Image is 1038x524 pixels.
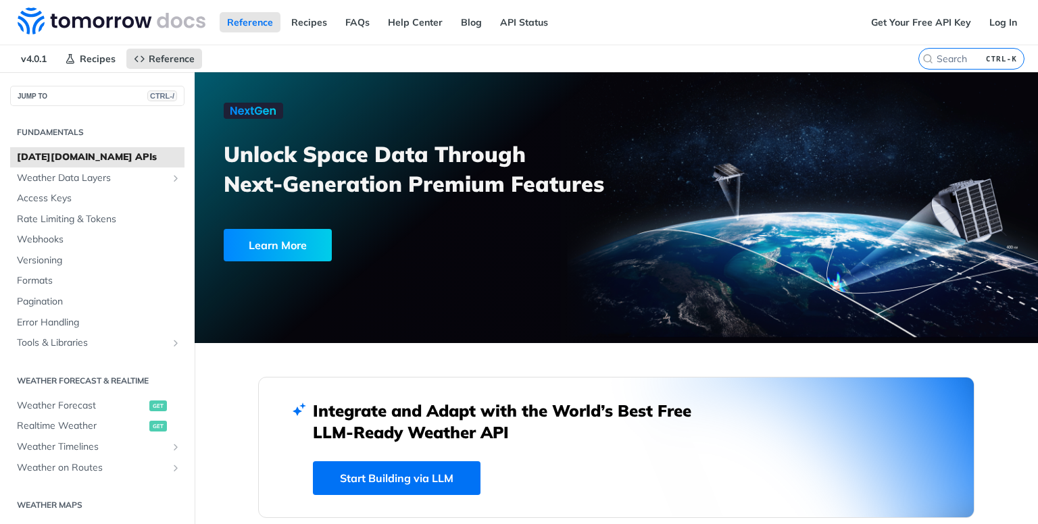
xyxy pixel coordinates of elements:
span: Weather on Routes [17,461,167,475]
span: Versioning [17,254,181,267]
h2: Weather Forecast & realtime [10,375,184,387]
a: Tools & LibrariesShow subpages for Tools & Libraries [10,333,184,353]
span: get [149,400,167,411]
a: Realtime Weatherget [10,416,184,436]
a: Weather Forecastget [10,396,184,416]
span: Weather Data Layers [17,172,167,185]
span: CTRL-/ [147,90,177,101]
a: Versioning [10,251,184,271]
span: Formats [17,274,181,288]
a: Get Your Free API Key [864,12,979,32]
a: Access Keys [10,188,184,209]
div: Learn More [224,229,332,261]
svg: Search [922,53,933,64]
span: Webhooks [17,233,181,246]
h2: Weather Maps [10,499,184,511]
span: Realtime Weather [17,419,146,433]
span: Recipes [80,53,116,65]
a: [DATE][DOMAIN_NAME] APIs [10,147,184,167]
a: Formats [10,271,184,291]
button: Show subpages for Weather on Routes [170,463,181,473]
a: Reference [220,12,280,32]
span: Pagination [17,295,181,309]
kbd: CTRL-K [983,52,1020,65]
span: v4.0.1 [14,49,54,69]
a: Learn More [224,229,549,261]
a: Start Building via LLM [313,461,480,495]
a: API Status [493,12,555,32]
img: NextGen [224,103,283,119]
span: Reference [149,53,195,65]
span: Rate Limiting & Tokens [17,213,181,226]
span: Weather Timelines [17,440,167,454]
a: Error Handling [10,313,184,333]
a: Pagination [10,292,184,312]
a: Reference [126,49,202,69]
h2: Integrate and Adapt with the World’s Best Free LLM-Ready Weather API [313,400,712,443]
span: [DATE][DOMAIN_NAME] APIs [17,151,181,164]
h3: Unlock Space Data Through Next-Generation Premium Features [224,139,631,199]
img: Tomorrow.io Weather API Docs [18,7,205,34]
span: Weather Forecast [17,399,146,413]
a: Weather TimelinesShow subpages for Weather Timelines [10,437,184,457]
span: Tools & Libraries [17,336,167,350]
span: get [149,421,167,431]
button: Show subpages for Weather Data Layers [170,173,181,184]
a: Rate Limiting & Tokens [10,209,184,230]
button: JUMP TOCTRL-/ [10,86,184,106]
a: Blog [453,12,489,32]
span: Access Keys [17,192,181,205]
a: Weather on RoutesShow subpages for Weather on Routes [10,458,184,478]
a: Weather Data LayersShow subpages for Weather Data Layers [10,168,184,188]
a: Recipes [284,12,335,32]
button: Show subpages for Tools & Libraries [170,338,181,348]
a: Webhooks [10,230,184,250]
a: Recipes [57,49,123,69]
a: FAQs [338,12,377,32]
h2: Fundamentals [10,126,184,138]
a: Log In [982,12,1024,32]
button: Show subpages for Weather Timelines [170,442,181,452]
span: Error Handling [17,316,181,330]
a: Help Center [380,12,450,32]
